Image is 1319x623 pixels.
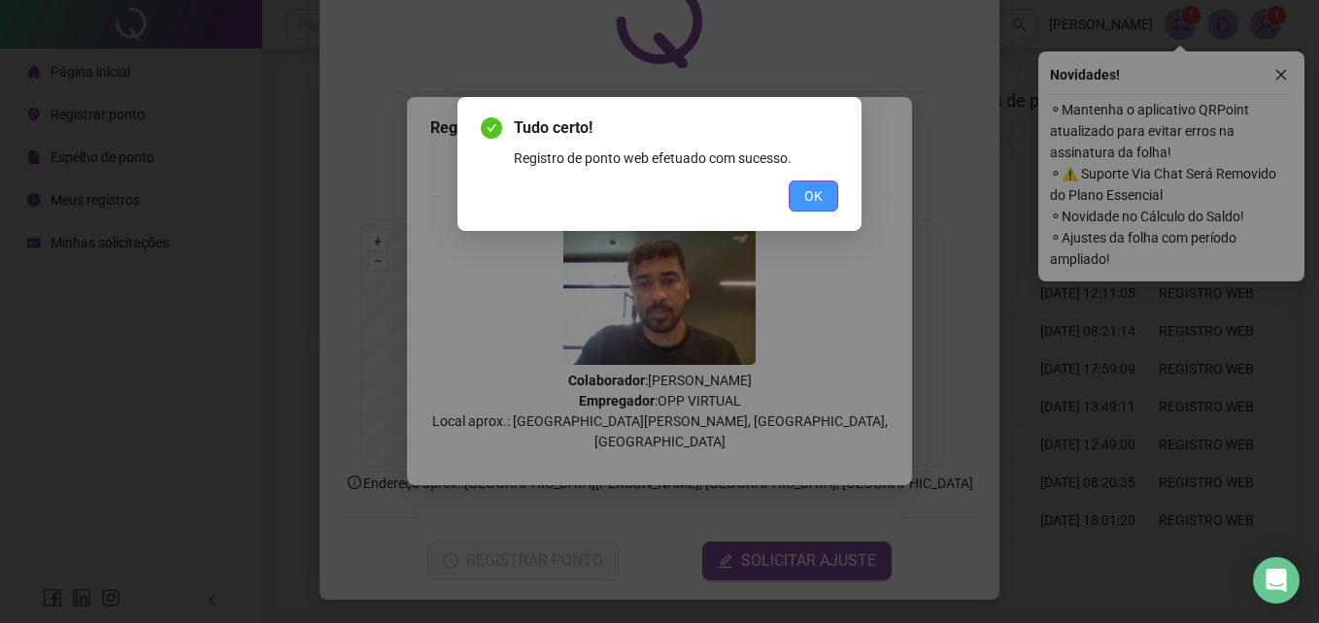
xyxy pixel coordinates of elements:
[1253,557,1300,604] div: Open Intercom Messenger
[804,185,823,207] span: OK
[481,117,502,139] span: check-circle
[789,180,838,212] button: OK
[514,116,838,140] span: Tudo certo!
[514,148,838,169] div: Registro de ponto web efetuado com sucesso.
